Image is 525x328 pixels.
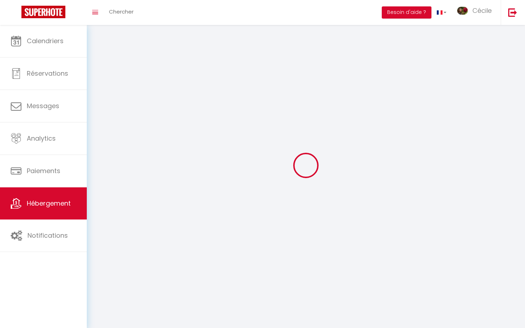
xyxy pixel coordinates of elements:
span: Réservations [27,69,68,78]
img: Super Booking [21,6,65,18]
span: Paiements [27,166,60,175]
span: Notifications [27,231,68,240]
span: Chercher [109,8,134,15]
img: ... [457,7,468,15]
span: Hébergement [27,199,71,208]
span: Cécile [472,6,492,15]
span: Analytics [27,134,56,143]
button: Besoin d'aide ? [382,6,431,19]
span: Calendriers [27,36,64,45]
img: logout [508,8,517,17]
span: Messages [27,101,59,110]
